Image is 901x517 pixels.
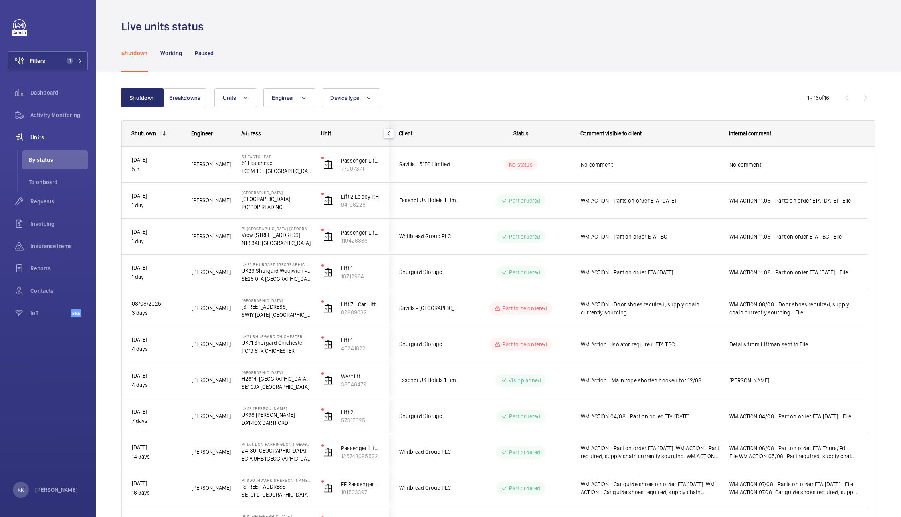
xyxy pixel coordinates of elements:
p: 16 days [132,488,181,497]
img: elevator.svg [323,304,333,313]
span: [PERSON_NAME] [192,483,231,493]
span: To onboard [29,178,88,186]
span: [PERSON_NAME] [192,376,231,385]
span: Savills - 51EC Limited [399,160,461,169]
p: FF Passenger Lift Right Hand Fire Fighting [341,480,379,488]
span: WM ACTION 04/08 - Part on order ETA [DATE] - Elle [729,412,857,420]
span: No comment [729,161,857,169]
p: Visit planned [509,376,541,384]
img: elevator.svg [323,376,333,385]
span: Internal comment [729,130,771,137]
span: Whitbread Group PLC [399,447,461,457]
span: Shurgard Storage [399,268,461,277]
p: Part to be ordered [502,340,547,348]
span: [PERSON_NAME] [192,447,231,457]
div: Shutdown [131,130,156,137]
span: [PERSON_NAME] [192,304,231,313]
p: [GEOGRAPHIC_DATA] [242,195,311,203]
p: [PERSON_NAME] [35,486,78,494]
p: 110426836 [341,237,379,245]
span: [PERSON_NAME] [729,376,857,384]
p: [DATE] [132,191,181,201]
span: Client [399,130,412,137]
span: WM ACTION 11.08 - Part on order ETA [DATE] - Elle [729,268,857,276]
p: 08/08/2025 [132,299,181,308]
img: elevator.svg [323,447,333,457]
p: PO19 8TX CHICHESTER [242,347,311,355]
span: WM ACTION - Part on order ETA TBC [581,233,719,241]
p: View [STREET_ADDRESS] [242,231,311,239]
p: UK98 [PERSON_NAME] [242,411,311,419]
p: 14 days [132,452,181,461]
button: Shutdown [121,88,164,107]
span: WM ACTION 07/08 - Parts on order ETA [DATE] - Elle WM ACTION 07.08- Car guide shoes required, sup... [729,480,857,496]
h1: Live units status [121,19,208,34]
p: UK29 Shurgard Woolwich - 2 [PERSON_NAME] [242,267,311,275]
p: [STREET_ADDRESS] [242,483,311,491]
p: 7 days [132,416,181,426]
p: 77907371 [341,165,379,173]
span: Address [241,130,261,137]
p: PI London Farringdon ([GEOGRAPHIC_DATA]) [242,442,311,447]
p: [DATE] [132,371,181,380]
span: Beta [71,309,81,317]
p: EC3M 1DT [GEOGRAPHIC_DATA] [242,167,311,175]
p: 3 days [132,308,181,318]
span: of [819,95,824,101]
span: WM ACTION - Part on order ETA [DATE]. WM ACTION - Part required, supply chain currently sourcing.... [581,444,719,460]
span: WM ACTION - Parts on order ETA [DATE]. [581,197,719,205]
p: 24-30 [GEOGRAPHIC_DATA] [242,447,311,455]
span: WM Action - Isolator required, ETA TBC [581,340,719,348]
span: [PERSON_NAME] [192,340,231,349]
p: Part ordered [509,197,540,205]
span: Comment visible to client [580,130,642,137]
p: Working [160,49,182,57]
p: [STREET_ADDRESS] [242,303,311,311]
p: KK [18,486,24,494]
p: Lift 2 [341,408,379,416]
p: H2814, [GEOGRAPHIC_DATA], [STREET_ADDRESS] [242,375,311,383]
span: Insurance items [30,242,88,250]
span: Filters [30,57,45,65]
p: 45241622 [341,344,379,352]
p: Part ordered [509,412,540,420]
p: [DATE] [132,407,181,416]
p: DA1 4QX DARTFORD [242,419,311,427]
span: Dashboard [30,89,88,97]
span: Invoicing [30,220,88,228]
p: Part ordered [509,268,540,276]
span: 1 - 16 16 [807,95,829,101]
p: [DATE] [132,335,181,344]
p: 10712984 [341,272,379,280]
p: Part ordered [509,233,540,241]
p: PI Southwark ([PERSON_NAME][GEOGRAPHIC_DATA]) [242,478,311,483]
p: Lift 2 Lobby RH [341,193,379,201]
div: Unit [321,130,380,137]
p: 125743095522 [341,452,379,460]
span: 1 [67,58,73,64]
span: WM ACTION 06/08 - Part on order ETA Thurs/Fri - Elle WM ACTION 05/08- Part required, supply chain... [729,444,857,460]
img: elevator.svg [323,196,333,205]
p: Shutdown [121,49,148,57]
img: elevator.svg [323,483,333,493]
span: [PERSON_NAME] [192,160,231,169]
p: 36546479 [341,380,379,388]
span: Reports [30,264,88,272]
span: By status [29,156,88,164]
p: Passenger Lift Right Hand [341,229,379,237]
span: [PERSON_NAME] [192,232,231,241]
p: UK71 Shurgard Chichester [242,339,311,347]
p: Lift 1 [341,336,379,344]
span: Savills - [GEOGRAPHIC_DATA] [399,304,461,313]
span: Details from Liftman sent to Elle [729,340,857,348]
p: [DATE] [132,443,181,452]
p: Paused [195,49,214,57]
p: UK71 Shurgard Chichester [242,334,311,339]
span: Contacts [30,287,88,295]
p: [GEOGRAPHIC_DATA] [242,298,311,303]
p: Lift 7 - Car Lift [341,300,379,308]
p: Passenger Lift 2 [341,157,379,165]
span: Essendi UK Hotels 1 Limited [399,196,461,205]
p: [DATE] [132,479,181,488]
p: 62889032 [341,308,379,316]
